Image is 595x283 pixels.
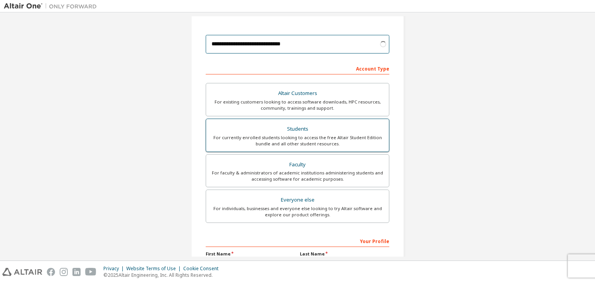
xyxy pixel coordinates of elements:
[211,124,384,135] div: Students
[211,135,384,147] div: For currently enrolled students looking to access the free Altair Student Edition bundle and all ...
[126,266,183,272] div: Website Terms of Use
[206,62,389,74] div: Account Type
[85,268,96,276] img: youtube.svg
[183,266,223,272] div: Cookie Consent
[4,2,101,10] img: Altair One
[103,272,223,278] p: © 2025 Altair Engineering, Inc. All Rights Reserved.
[211,205,384,218] div: For individuals, businesses and everyone else looking to try Altair software and explore our prod...
[60,268,68,276] img: instagram.svg
[211,99,384,111] div: For existing customers looking to access software downloads, HPC resources, community, trainings ...
[72,268,81,276] img: linkedin.svg
[2,268,42,276] img: altair_logo.svg
[211,170,384,182] div: For faculty & administrators of academic institutions administering students and accessing softwa...
[103,266,126,272] div: Privacy
[206,251,295,257] label: First Name
[300,251,389,257] label: Last Name
[211,159,384,170] div: Faculty
[211,88,384,99] div: Altair Customers
[211,195,384,205] div: Everyone else
[206,235,389,247] div: Your Profile
[47,268,55,276] img: facebook.svg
